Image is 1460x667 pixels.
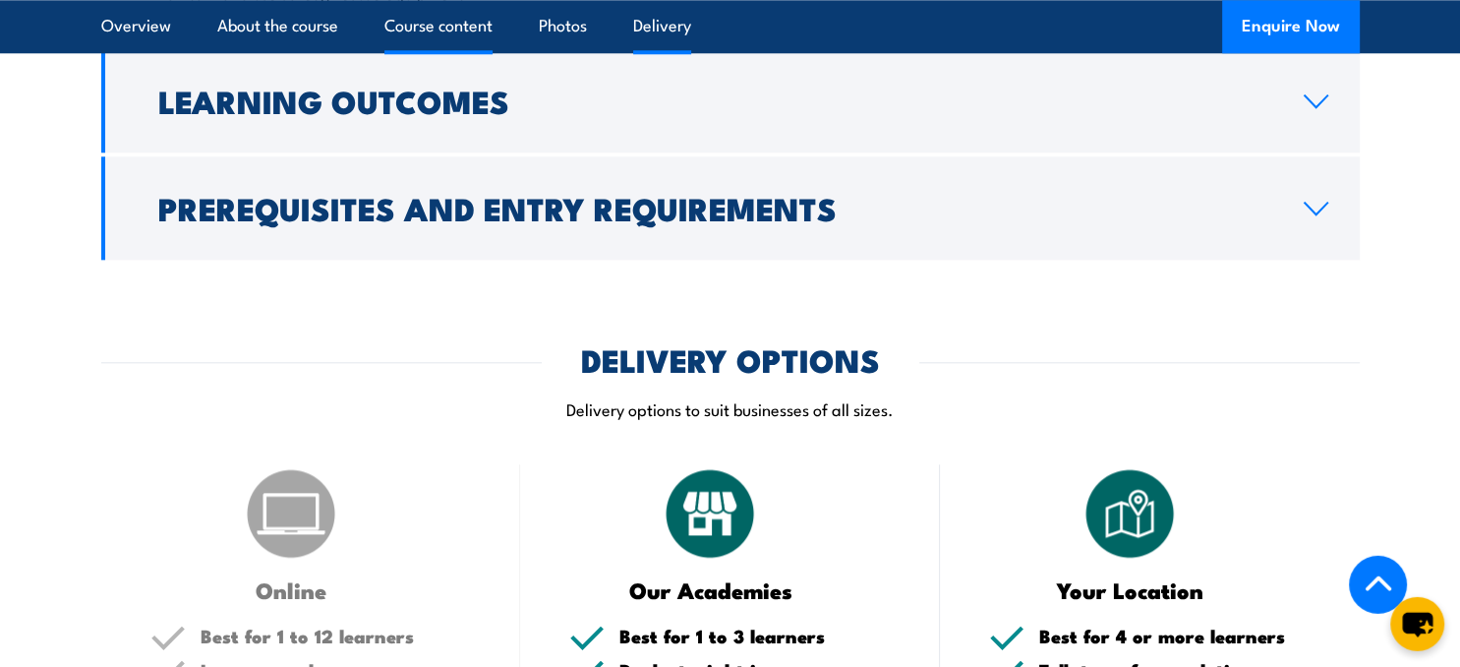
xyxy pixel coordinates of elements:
[101,50,1360,153] a: Learning Outcomes
[101,157,1360,261] a: Prerequisites and Entry Requirements
[569,579,851,602] h3: Our Academies
[1039,628,1311,646] h5: Best for 4 or more learners
[619,628,891,646] h5: Best for 1 to 3 learners
[158,195,1272,222] h2: Prerequisites and Entry Requirements
[201,628,472,646] h5: Best for 1 to 12 learners
[989,579,1271,602] h3: Your Location
[581,346,880,374] h2: DELIVERY OPTIONS
[101,398,1360,421] p: Delivery options to suit businesses of all sizes.
[150,579,433,602] h3: Online
[1390,597,1444,651] button: chat-button
[158,88,1272,115] h2: Learning Outcomes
